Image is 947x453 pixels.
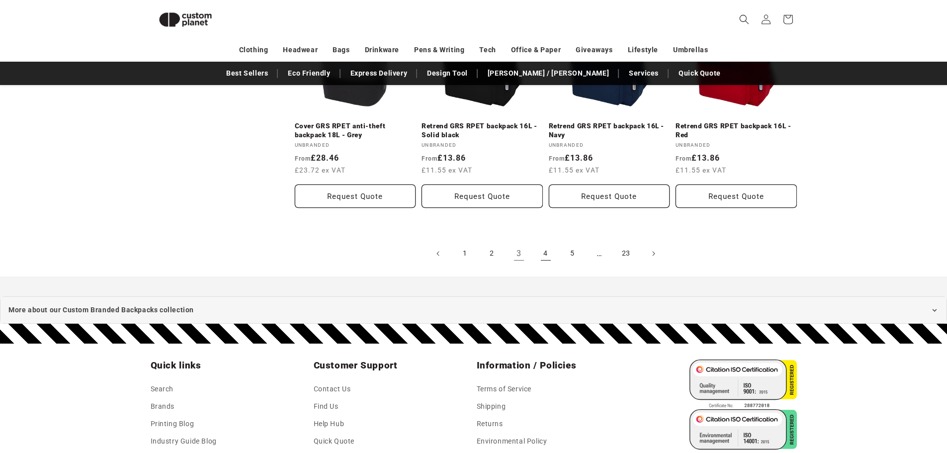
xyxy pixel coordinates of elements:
a: Shipping [477,398,506,415]
a: Services [624,65,664,82]
h2: Quick links [151,360,308,371]
img: ISO 9001 Certified [689,360,797,409]
a: Quick Quote [314,433,355,450]
a: Brands [151,398,175,415]
summary: Search [733,8,755,30]
a: Drinkware [365,41,399,59]
a: Bags [333,41,349,59]
a: Quick Quote [674,65,726,82]
h2: Information / Policies [477,360,634,371]
: Request Quote [295,184,416,208]
a: Best Sellers [221,65,273,82]
a: Contact Us [314,383,351,398]
nav: Pagination [295,243,797,265]
a: Help Hub [314,415,344,433]
a: Retrend GRS RPET backpack 16L - Red [676,122,797,139]
a: Retrend GRS RPET backpack 16L - Solid black [422,122,543,139]
a: Previous page [428,243,449,265]
h2: Customer Support [314,360,471,371]
a: Retrend GRS RPET backpack 16L - Navy [549,122,670,139]
a: Search [151,383,174,398]
a: Lifestyle [628,41,658,59]
button: Request Quote [676,184,797,208]
button: Request Quote [422,184,543,208]
a: Page 1 [454,243,476,265]
a: Page 4 [535,243,557,265]
a: Tech [479,41,496,59]
a: Page 2 [481,243,503,265]
a: Find Us [314,398,339,415]
a: Giveaways [576,41,612,59]
a: Page 3 [508,243,530,265]
a: Design Tool [422,65,473,82]
a: [PERSON_NAME] / [PERSON_NAME] [483,65,614,82]
a: Umbrellas [673,41,708,59]
button: Request Quote [549,184,670,208]
a: Clothing [239,41,268,59]
a: Industry Guide Blog [151,433,217,450]
a: Next page [642,243,664,265]
a: Environmental Policy [477,433,547,450]
a: Cover GRS RPET anti-theft backpack 18L - Grey [295,122,416,139]
span: … [589,243,610,265]
a: Pens & Writing [414,41,464,59]
iframe: Chat Widget [781,346,947,453]
a: Headwear [283,41,318,59]
img: Custom Planet [151,4,220,35]
a: Returns [477,415,503,433]
span: More about our Custom Branded Backpacks collection [8,304,194,316]
a: Page 5 [562,243,584,265]
a: Terms of Service [477,383,532,398]
a: Printing Blog [151,415,194,433]
a: Express Delivery [345,65,413,82]
a: Office & Paper [511,41,561,59]
a: Page 23 [615,243,637,265]
a: Eco Friendly [283,65,335,82]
